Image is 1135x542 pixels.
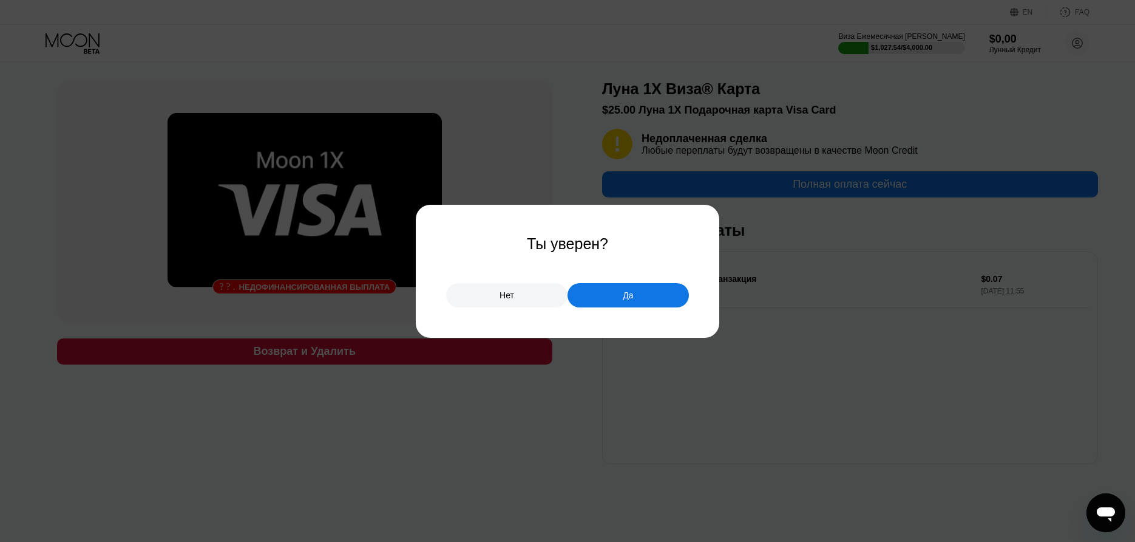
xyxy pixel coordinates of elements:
div: Да [567,283,689,307]
div: Нет [500,290,514,301]
div: Да [623,290,633,301]
div: Ты уверен? [527,235,608,253]
div: Нет [446,283,567,307]
iframe: Кнопка запуска окна обмена сообщениями [1086,493,1125,532]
